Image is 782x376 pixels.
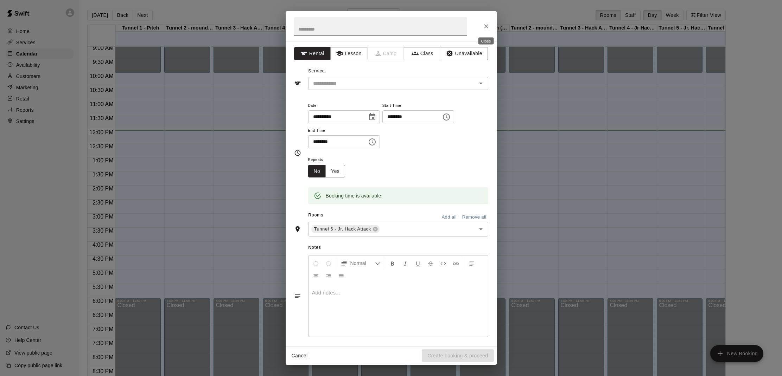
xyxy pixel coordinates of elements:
svg: Rooms [294,226,301,233]
svg: Notes [294,293,301,300]
button: Center Align [310,270,322,282]
button: Remove all [460,212,488,223]
div: Close [478,38,494,45]
button: Add all [438,212,460,223]
button: Open [476,78,486,88]
span: Normal [350,260,375,267]
button: Choose time, selected time is 12:00 PM [439,110,453,124]
button: Choose time, selected time is 12:15 PM [365,135,379,149]
button: Lesson [330,47,367,60]
span: Start Time [382,101,454,111]
button: Unavailable [441,47,488,60]
button: Class [404,47,441,60]
span: Repeats [308,155,351,165]
button: Format Bold [387,257,399,270]
button: Insert Code [437,257,449,270]
span: Tunnel 6 - Jr. Hack Attack [311,226,374,233]
button: Undo [310,257,322,270]
button: Close [480,20,492,33]
button: Open [476,224,486,234]
span: Notes [308,242,488,253]
button: Redo [323,257,335,270]
span: Rooms [308,213,323,218]
span: Service [308,69,325,73]
svg: Timing [294,149,301,156]
span: End Time [308,126,380,136]
button: Format Italics [399,257,411,270]
div: outlined button group [308,165,345,178]
button: Left Align [466,257,478,270]
span: Date [308,101,380,111]
button: Justify Align [335,270,347,282]
span: Camps can only be created in the Services page [368,47,405,60]
button: Choose date, selected date is Aug 16, 2025 [365,110,379,124]
button: Format Strikethrough [425,257,437,270]
div: Tunnel 6 - Jr. Hack Attack [311,225,380,233]
button: Insert Link [450,257,462,270]
div: Booking time is available [326,189,381,202]
button: Right Align [323,270,335,282]
button: Format Underline [412,257,424,270]
button: Rental [294,47,331,60]
button: Cancel [288,349,311,362]
button: No [308,165,326,178]
button: Formatting Options [338,257,383,270]
button: Yes [325,165,345,178]
svg: Service [294,80,301,87]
